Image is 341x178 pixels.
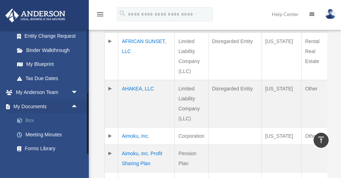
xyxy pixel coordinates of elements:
[175,145,208,172] td: Pension Plan
[261,32,301,80] td: [US_STATE]
[301,32,334,80] td: Rental Real Estate
[5,85,89,100] a: My Anderson Teamarrow_drop_down
[71,85,85,100] span: arrow_drop_down
[175,127,208,145] td: Corporation
[10,71,85,85] a: Tax Due Dates
[96,10,104,19] i: menu
[317,136,325,144] i: vertical_align_top
[325,9,336,19] img: User Pic
[175,32,208,80] td: Limited Liability Company (LLC)
[10,127,89,142] a: Meeting Minutes
[119,10,126,17] i: search
[261,127,301,145] td: [US_STATE]
[301,127,334,145] td: Other
[208,80,261,127] td: Disregarded Entity
[10,114,89,128] a: Box
[71,99,85,114] span: arrow_drop_up
[118,32,175,80] td: AFRICAN SUNSET, LLC
[175,80,208,127] td: Limited Liability Company (LLC)
[208,32,261,80] td: Disregarded Entity
[301,80,334,127] td: Other
[118,145,175,172] td: Aimoku, Inc. Profit Sharing Plan
[261,80,301,127] td: [US_STATE]
[96,12,104,19] a: menu
[10,43,85,57] a: Binder Walkthrough
[10,57,85,72] a: My Blueprint
[314,133,329,148] a: vertical_align_top
[10,142,89,156] a: Forms Library
[5,99,89,114] a: My Documentsarrow_drop_up
[118,80,175,127] td: AHAKEA, LLC
[118,127,175,145] td: Aimoku, Inc.
[3,9,67,22] img: Anderson Advisors Platinum Portal
[10,29,85,43] a: Entity Change Request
